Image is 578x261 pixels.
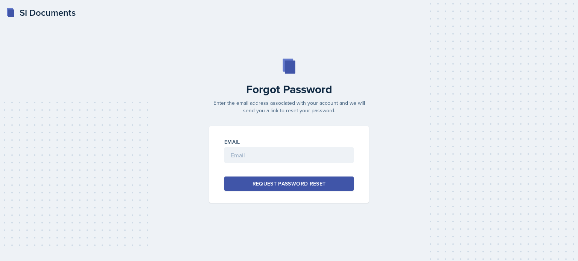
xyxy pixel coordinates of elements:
[224,138,240,146] label: Email
[205,83,373,96] h2: Forgot Password
[224,177,354,191] button: Request Password Reset
[252,180,326,187] div: Request Password Reset
[6,6,76,20] a: SI Documents
[205,99,373,114] p: Enter the email address associated with your account and we will send you a link to reset your pa...
[224,147,354,163] input: Email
